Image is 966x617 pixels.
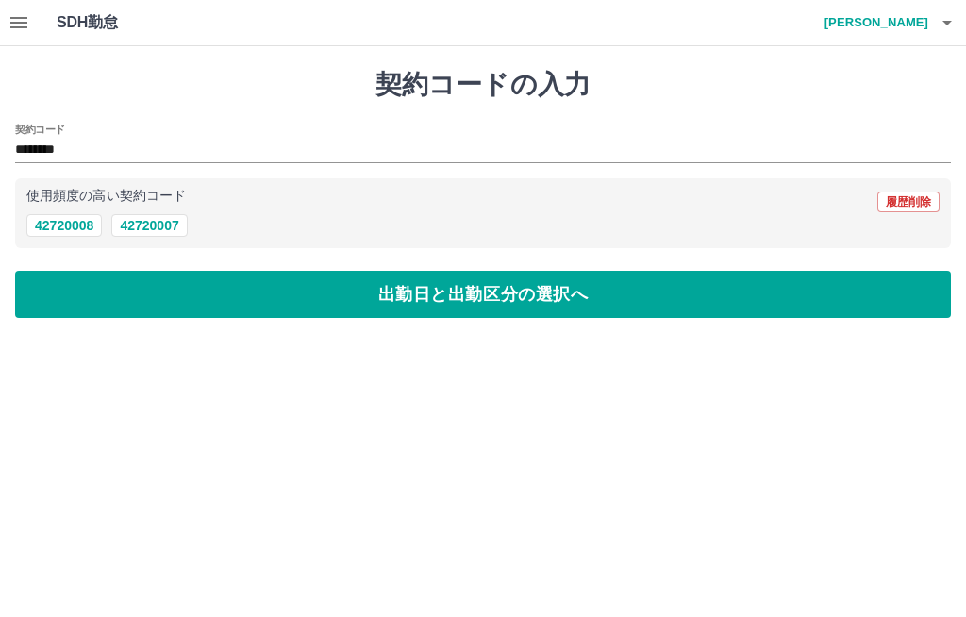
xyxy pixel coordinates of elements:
[111,214,187,237] button: 42720007
[15,122,65,137] h2: 契約コード
[15,69,951,101] h1: 契約コードの入力
[26,214,102,237] button: 42720008
[26,190,186,203] p: 使用頻度の高い契約コード
[877,192,940,212] button: 履歴削除
[15,271,951,318] button: 出勤日と出勤区分の選択へ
